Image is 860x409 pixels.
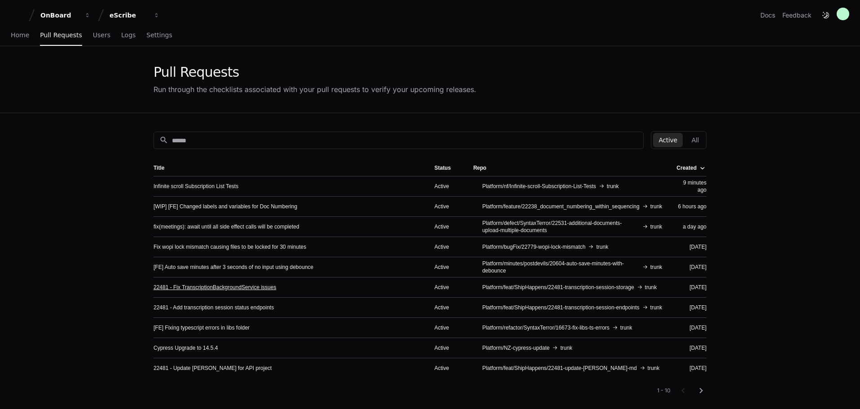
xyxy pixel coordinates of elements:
div: Active [434,243,459,251]
div: 9 minutes ago [676,179,706,194]
span: trunk [560,344,572,352]
div: Active [434,365,459,372]
div: Active [434,284,459,291]
a: Logs [121,25,136,46]
div: [DATE] [676,304,706,311]
div: Run through the checklists associated with your pull requests to verify your upcoming releases. [154,84,476,95]
span: Platform/feat/ShipHappens/22481-transcription-session-endpoints [482,304,639,311]
div: Created [676,164,697,172]
span: Platform/NZ-cypress-update [482,344,549,352]
span: trunk [650,223,663,230]
a: fix(meetings): await until all side effect calls will be completed [154,223,299,230]
a: Docs [760,11,775,20]
button: Active [653,133,682,147]
a: Users [93,25,110,46]
span: trunk [607,183,619,190]
div: Active [434,264,459,271]
a: Cypress Upgrade to 14.5.4 [154,344,218,352]
div: Title [154,164,164,172]
span: Home [11,32,29,38]
div: Active [434,183,459,190]
a: 22481 - Update [PERSON_NAME] for API project [154,365,272,372]
a: Settings [146,25,172,46]
span: Settings [146,32,172,38]
span: Platform/defect/SyntaxTerror/22531-additional-documents-upload-multiple-documents [482,220,639,234]
span: trunk [648,365,660,372]
button: eScribe [106,7,163,23]
button: Feedback [782,11,812,20]
div: [DATE] [676,264,706,271]
span: Logs [121,32,136,38]
a: Home [11,25,29,46]
span: Platform/refactor/SyntaxTerror/16673-fix-libs-ts-errors [482,324,609,331]
span: Pull Requests [40,32,82,38]
a: [FE] Auto save minutes after 3 seconds of no input using debounce [154,264,313,271]
span: trunk [650,203,663,210]
span: Platform/nf/Infinite-scroll-Subscription-List-Tests [482,183,596,190]
div: [DATE] [676,324,706,331]
span: Platform/feat/ShipHappens/22481-transcription-session-storage [482,284,634,291]
a: 22481 - Add transcription session status endpoints [154,304,274,311]
a: [FE] Fixing typescript errors in libs folder [154,324,250,331]
th: Repo [466,160,669,176]
span: Platform/feat/ShipHappens/22481-update-[PERSON_NAME]-md [482,365,636,372]
div: Title [154,164,420,172]
div: Status [434,164,451,172]
div: Status [434,164,459,172]
div: [DATE] [676,365,706,372]
div: [DATE] [676,284,706,291]
mat-icon: search [159,136,168,145]
div: [DATE] [676,243,706,251]
div: a day ago [676,223,706,230]
div: Active [434,324,459,331]
div: Created [676,164,705,172]
a: 22481 - Fix TranscriptionBackgroundService issues [154,284,276,291]
div: 6 hours ago [676,203,706,210]
div: eScribe [110,11,148,20]
div: 1 - 10 [657,387,671,394]
span: Platform/feature/22238_document_numbering_within_sequencing [482,203,639,210]
div: Active [434,344,459,352]
div: [DATE] [676,344,706,352]
a: [WIP] [FE] Changed labels and variables for Doc Numbering [154,203,297,210]
span: trunk [650,304,663,311]
div: Active [434,223,459,230]
div: OnBoard [40,11,79,20]
a: Pull Requests [40,25,82,46]
div: Active [434,304,459,311]
span: Platform/minutes/postdevils/20604-auto-save-minutes-with-debounce [482,260,639,274]
div: Pull Requests [154,64,476,80]
span: Platform/bugFix/22779-wopi-lock-mismatch [482,243,585,251]
span: trunk [596,243,608,251]
button: OnBoard [37,7,94,23]
a: Infinite scroll Subscription List Tests [154,183,238,190]
a: Fix wopi lock mismatch causing files to be locked for 30 minutes [154,243,306,251]
span: trunk [650,264,663,271]
button: All [686,133,704,147]
mat-icon: chevron_right [696,385,706,396]
div: Active [434,203,459,210]
span: trunk [645,284,657,291]
span: trunk [620,324,632,331]
span: Users [93,32,110,38]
